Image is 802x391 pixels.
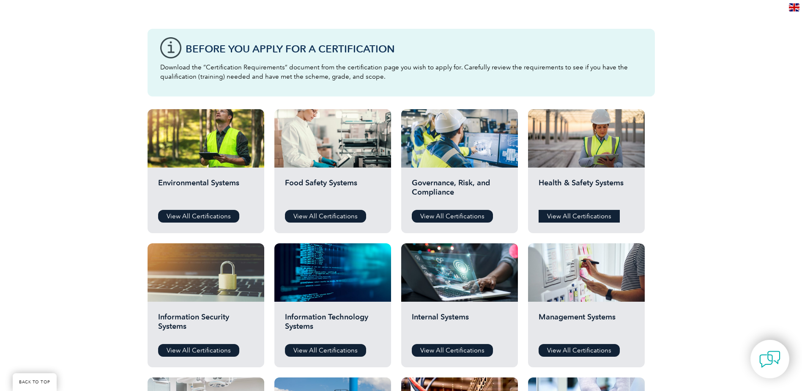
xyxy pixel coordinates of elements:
h2: Management Systems [539,312,634,338]
a: View All Certifications [539,210,620,223]
a: View All Certifications [285,344,366,357]
a: BACK TO TOP [13,373,57,391]
h2: Information Security Systems [158,312,254,338]
a: View All Certifications [539,344,620,357]
h2: Environmental Systems [158,178,254,204]
h2: Information Technology Systems [285,312,380,338]
p: Download the “Certification Requirements” document from the certification page you wish to apply ... [160,63,642,81]
a: View All Certifications [285,210,366,223]
a: View All Certifications [158,210,239,223]
a: View All Certifications [412,210,493,223]
a: View All Certifications [412,344,493,357]
h2: Internal Systems [412,312,507,338]
h3: Before You Apply For a Certification [186,44,642,54]
img: en [789,3,799,11]
img: contact-chat.png [759,349,780,370]
h2: Governance, Risk, and Compliance [412,178,507,204]
h2: Food Safety Systems [285,178,380,204]
a: View All Certifications [158,344,239,357]
h2: Health & Safety Systems [539,178,634,204]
